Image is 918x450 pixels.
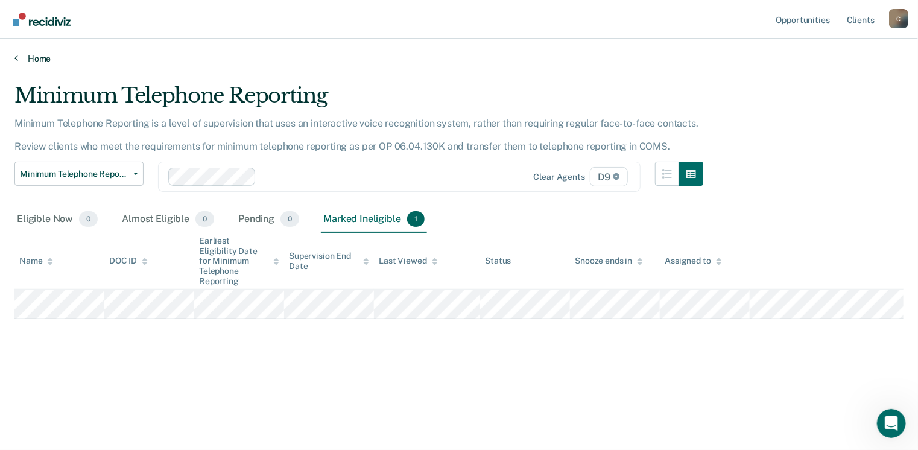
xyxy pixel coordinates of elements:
span: D9 [590,167,628,186]
div: Pending0 [236,206,302,233]
button: Profile dropdown button [889,9,908,28]
div: Earliest Eligibility Date for Minimum Telephone Reporting [199,236,279,287]
div: Supervision End Date [289,251,369,271]
div: Almost Eligible0 [119,206,217,233]
button: Minimum Telephone Reporting [14,162,144,186]
div: Clear agents [534,172,585,182]
div: Snooze ends in [575,256,643,266]
div: Name [19,256,53,266]
span: 0 [280,211,299,227]
div: C [889,9,908,28]
div: Marked Ineligible1 [321,206,427,233]
span: 0 [195,211,214,227]
div: Assigned to [665,256,721,266]
div: Status [485,256,511,266]
p: Minimum Telephone Reporting is a level of supervision that uses an interactive voice recognition ... [14,118,698,152]
iframe: Intercom live chat [877,409,906,438]
img: Recidiviz [13,13,71,26]
span: 0 [79,211,98,227]
div: Minimum Telephone Reporting [14,83,703,118]
span: 1 [407,211,425,227]
div: DOC ID [109,256,148,266]
div: Last Viewed [379,256,437,266]
a: Home [14,53,904,64]
div: Eligible Now0 [14,206,100,233]
span: Minimum Telephone Reporting [20,169,128,179]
